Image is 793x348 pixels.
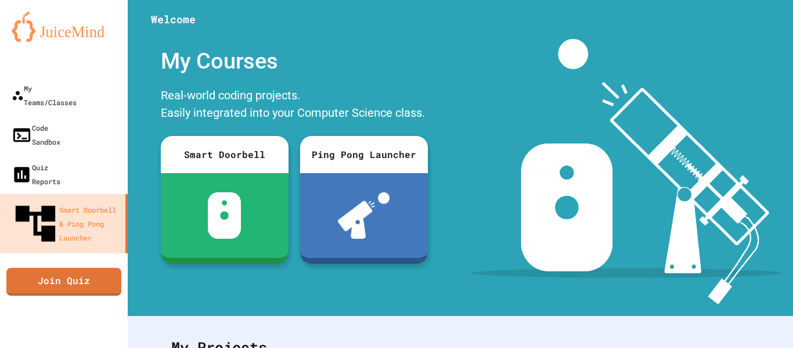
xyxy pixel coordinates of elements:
div: My Courses [155,39,434,84]
img: logo-orange.svg [12,12,116,42]
div: Quiz Reports [12,160,60,188]
a: Join Quiz [6,268,121,296]
div: Smart Doorbell & Ping Pong Launcher [12,200,121,247]
img: banner-image-my-projects.png [471,39,782,304]
div: Real-world coding projects. Easily integrated into your Computer Science class. [155,84,434,127]
div: Code Sandbox [12,121,60,149]
img: sdb-white.svg [208,192,241,239]
div: Ping Pong Launcher [300,136,428,173]
div: Smart Doorbell [161,136,289,173]
img: ppl-with-ball.png [338,192,390,239]
div: My Teams/Classes [12,81,77,109]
